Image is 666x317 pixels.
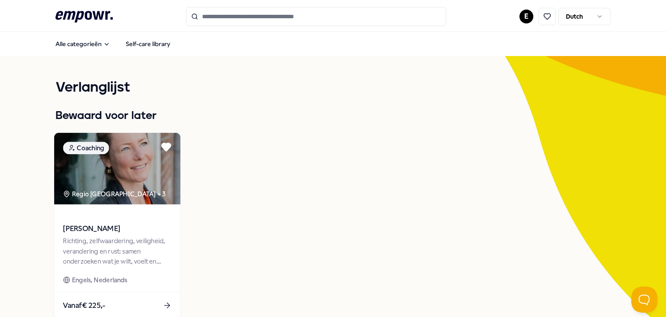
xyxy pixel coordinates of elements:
button: E [519,10,533,23]
div: Regio [GEOGRAPHIC_DATA] + 3 [63,189,166,199]
div: Richting, zelfwaardering, veiligheid, verandering en rust: samen onderzoeken wat je wilt, voelt e... [63,236,171,266]
span: Vanaf € 225,- [63,300,105,311]
div: Coaching [63,142,109,154]
input: Search for products, categories or subcategories [186,7,446,26]
a: Self-care library [119,35,177,53]
span: [PERSON_NAME] [63,223,171,234]
h1: Bewaard voor later [55,107,610,125]
iframe: Help Scout Beacon - Open [631,287,657,313]
h1: Verlanglijst [55,77,610,99]
img: package image [54,133,180,205]
span: Engels, Nederlands [72,275,127,285]
nav: Main [49,35,177,53]
button: Alle categorieën [49,35,117,53]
